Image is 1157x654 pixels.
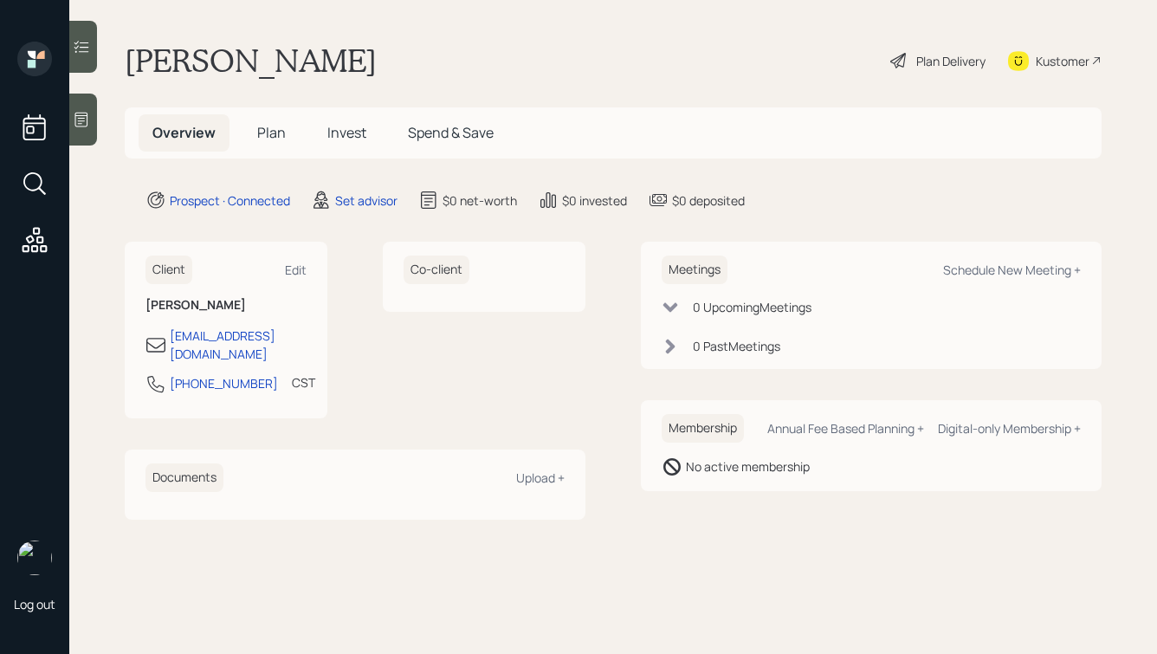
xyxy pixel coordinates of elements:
h1: [PERSON_NAME] [125,42,377,80]
h6: [PERSON_NAME] [145,298,307,313]
h6: Meetings [662,256,727,284]
span: Plan [257,123,286,142]
div: Schedule New Meeting + [943,262,1081,278]
span: Spend & Save [408,123,494,142]
img: hunter_neumayer.jpg [17,541,52,575]
div: Annual Fee Based Planning + [767,420,924,437]
h6: Client [145,256,192,284]
div: Plan Delivery [916,52,986,70]
div: Prospect · Connected [170,191,290,210]
span: Overview [152,123,216,142]
div: Set advisor [335,191,398,210]
div: 0 Upcoming Meeting s [693,298,811,316]
h6: Membership [662,414,744,443]
div: $0 invested [562,191,627,210]
div: [PHONE_NUMBER] [170,374,278,392]
div: Upload + [516,469,565,486]
div: $0 net-worth [443,191,517,210]
div: Digital-only Membership + [938,420,1081,437]
div: Log out [14,596,55,612]
h6: Documents [145,463,223,492]
h6: Co-client [404,256,469,284]
div: CST [292,373,315,392]
div: $0 deposited [672,191,745,210]
span: Invest [327,123,366,142]
div: No active membership [686,457,810,476]
div: Kustomer [1036,52,1089,70]
div: Edit [285,262,307,278]
div: [EMAIL_ADDRESS][DOMAIN_NAME] [170,327,307,363]
div: 0 Past Meeting s [693,337,780,355]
